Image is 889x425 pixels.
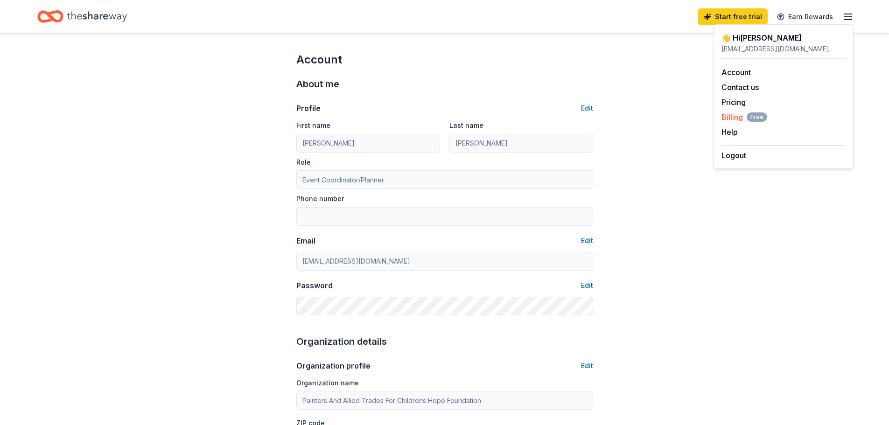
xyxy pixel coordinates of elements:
a: Home [37,6,127,28]
label: First name [296,121,330,130]
button: Edit [581,235,593,246]
button: Edit [581,360,593,371]
span: Billing [721,111,767,123]
a: Earn Rewards [771,8,839,25]
button: Help [721,126,738,138]
label: Organization name [296,378,359,388]
div: Profile [296,103,321,114]
label: Role [296,158,311,167]
label: Last name [449,121,483,130]
button: BillingFree [721,111,767,123]
button: Edit [581,103,593,114]
div: Password [296,280,333,291]
button: Edit [581,280,593,291]
div: Organization details [296,334,593,349]
div: Account [296,52,593,67]
div: 👋 Hi [PERSON_NAME] [721,32,846,43]
a: Start free trial [698,8,768,25]
a: Pricing [721,98,746,107]
button: Contact us [721,82,759,93]
a: Account [721,68,751,77]
span: Free [747,112,767,122]
div: Email [296,235,315,246]
label: Phone number [296,194,344,203]
button: Logout [721,150,746,161]
div: Organization profile [296,360,371,371]
div: [EMAIL_ADDRESS][DOMAIN_NAME] [721,43,846,55]
div: About me [296,77,593,91]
